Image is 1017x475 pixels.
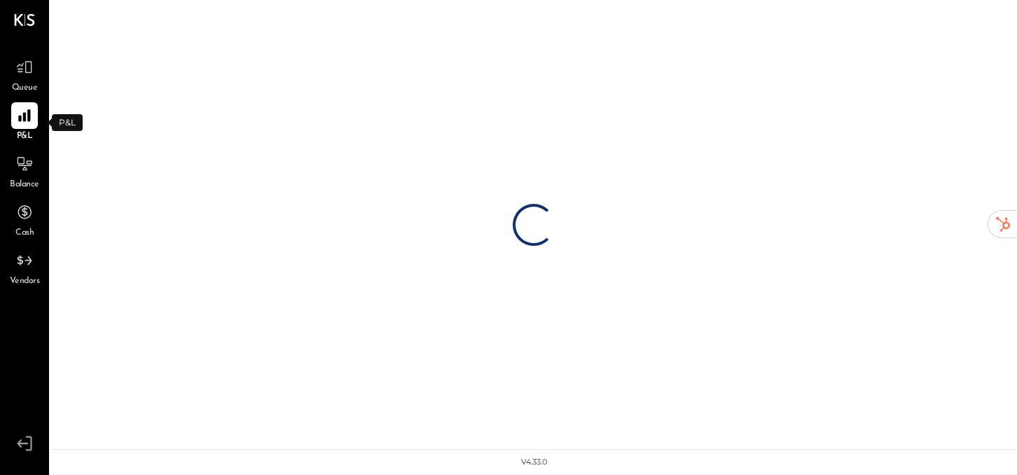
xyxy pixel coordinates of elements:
a: Vendors [1,247,48,288]
span: P&L [17,130,33,143]
a: Queue [1,54,48,95]
span: Vendors [10,275,40,288]
span: Balance [10,179,39,191]
span: Queue [12,82,38,95]
div: P&L [52,114,83,131]
a: Cash [1,199,48,240]
div: v 4.33.0 [521,457,547,468]
a: Balance [1,151,48,191]
span: Cash [15,227,34,240]
a: P&L [1,102,48,143]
